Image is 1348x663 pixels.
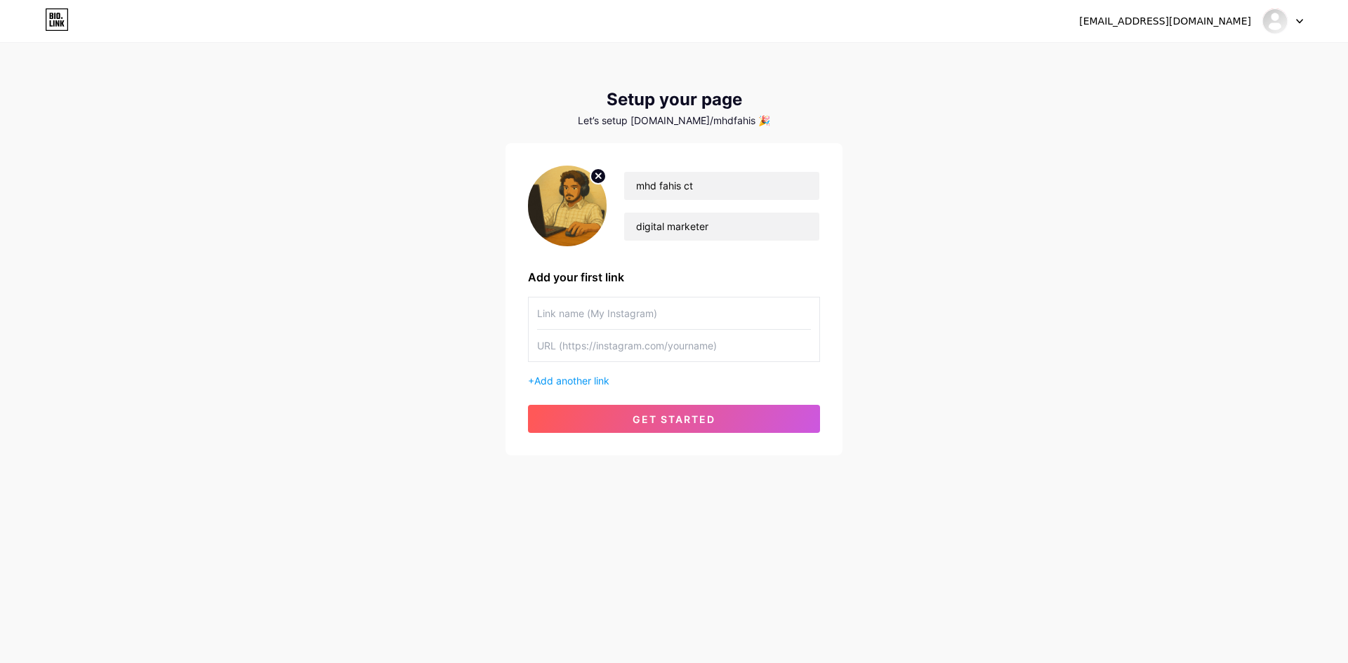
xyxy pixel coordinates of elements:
[624,172,819,200] input: Your name
[537,297,811,329] input: Link name (My Instagram)
[528,269,820,286] div: Add your first link
[534,375,609,387] span: Add another link
[528,405,820,433] button: get started
[528,166,607,246] img: profile pic
[1262,8,1288,34] img: mhdfahis
[505,90,842,109] div: Setup your page
[528,373,820,388] div: +
[505,115,842,126] div: Let’s setup [DOMAIN_NAME]/mhdfahis 🎉
[537,330,811,361] input: URL (https://instagram.com/yourname)
[633,413,715,425] span: get started
[624,213,819,241] input: bio
[1079,14,1251,29] div: [EMAIL_ADDRESS][DOMAIN_NAME]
